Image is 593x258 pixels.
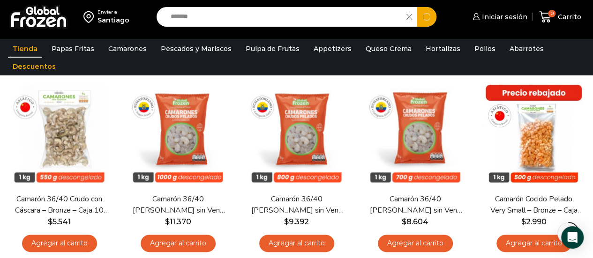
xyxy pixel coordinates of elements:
[309,40,356,58] a: Appetizers
[421,40,465,58] a: Hortalizas
[98,15,129,25] div: Santiago
[165,217,191,226] bdi: 11.370
[555,12,581,22] span: Carrito
[284,217,289,226] span: $
[141,235,216,252] a: Agregar al carrito: “Camarón 36/40 Crudo Pelado sin Vena - Super Prime - Caja 10 kg”
[561,226,584,249] div: Open Intercom Messenger
[480,12,527,22] span: Iniciar sesión
[487,194,581,215] a: Camarón Cocido Pelado Very Small – Bronze – Caja 10 kg
[470,7,527,26] a: Iniciar sesión
[22,235,97,252] a: Agregar al carrito: “Camarón 36/40 Crudo con Cáscara - Bronze - Caja 10 kg”
[417,7,436,27] button: Search button
[249,194,344,215] a: Camarón 36/40 [PERSON_NAME] sin Vena – Gold – Caja 10 kg
[156,40,236,58] a: Pescados y Mariscos
[548,10,555,17] span: 0
[98,9,129,15] div: Enviar a
[104,40,151,58] a: Camarones
[496,235,571,252] a: Agregar al carrito: “Camarón Cocido Pelado Very Small - Bronze - Caja 10 kg”
[470,40,500,58] a: Pollos
[537,6,584,28] a: 0 Carrito
[361,40,416,58] a: Queso Crema
[378,235,453,252] a: Agregar al carrito: “Camarón 36/40 Crudo Pelado sin Vena - Silver - Caja 10 kg”
[131,194,225,215] a: Camarón 36/40 [PERSON_NAME] sin Vena – Super Prime – Caja 10 kg
[83,9,98,25] img: address-field-icon.svg
[505,40,548,58] a: Abarrotes
[521,217,526,226] span: $
[368,194,462,215] a: Camarón 36/40 [PERSON_NAME] sin Vena – Silver – Caja 10 kg
[284,217,309,226] bdi: 9.392
[402,217,428,226] bdi: 8.604
[402,217,406,226] span: $
[521,217,547,226] bdi: 2.990
[259,235,334,252] a: Agregar al carrito: “Camarón 36/40 Crudo Pelado sin Vena - Gold - Caja 10 kg”
[8,58,60,75] a: Descuentos
[47,40,99,58] a: Papas Fritas
[48,217,53,226] span: $
[241,40,304,58] a: Pulpa de Frutas
[12,194,106,215] a: Camarón 36/40 Crudo con Cáscara – Bronze – Caja 10 kg
[48,217,71,226] bdi: 5.541
[8,40,42,58] a: Tienda
[165,217,170,226] span: $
